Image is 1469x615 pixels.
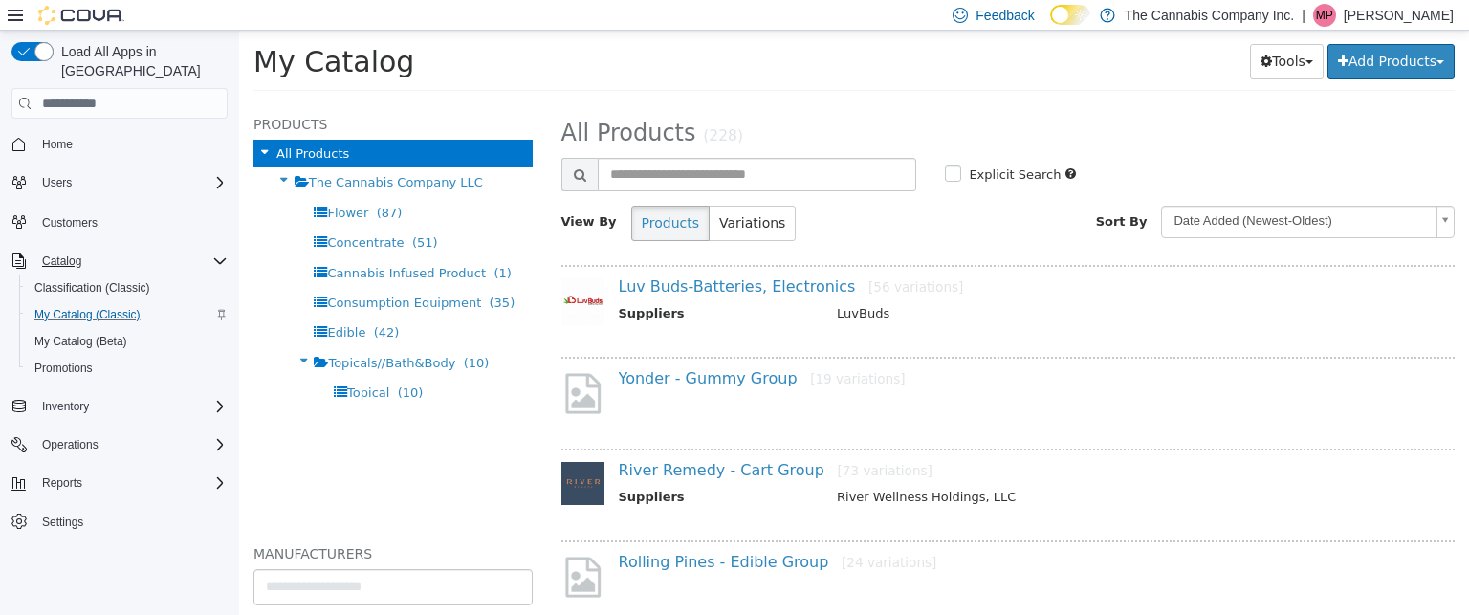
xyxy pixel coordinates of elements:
button: Add Products [1088,13,1216,49]
nav: Complex example [11,122,228,585]
a: Customers [34,211,105,234]
span: Promotions [27,357,228,380]
a: Date Added (Newest-Oldest) [922,175,1216,208]
span: (51) [173,205,199,219]
span: Customers [42,215,98,231]
a: Settings [34,511,91,534]
button: Operations [4,431,235,458]
span: Reports [42,475,82,491]
span: Cannabis Infused Product [88,235,247,250]
button: Operations [34,433,106,456]
span: Topicals//Bath&Body [89,325,216,340]
span: (10) [225,325,251,340]
span: Settings [34,510,228,534]
td: LuvBuds [583,274,1196,297]
small: [24 variations] [603,524,697,539]
button: Tools [1011,13,1085,49]
span: MP [1316,4,1333,27]
span: Sort By [857,184,909,198]
span: My Catalog (Classic) [34,307,141,322]
span: Load All Apps in [GEOGRAPHIC_DATA] [54,42,228,80]
p: | [1302,4,1305,27]
button: Variations [470,175,557,210]
button: Inventory [34,395,97,418]
div: Mitch Parker [1313,4,1336,27]
th: Suppliers [380,274,584,297]
a: Rolling Pines - Edible Group[24 variations] [380,522,698,540]
img: missing-image.png [322,523,365,570]
button: Users [4,169,235,196]
p: [PERSON_NAME] [1344,4,1454,27]
h5: Products [14,82,294,105]
img: missing-image.png [322,340,365,386]
a: My Catalog (Beta) [27,330,135,353]
button: Customers [4,208,235,235]
span: Catalog [34,250,228,273]
span: View By [322,184,378,198]
button: My Catalog (Beta) [19,328,235,355]
span: My Catalog (Beta) [27,330,228,353]
span: My Catalog (Classic) [27,303,228,326]
span: Flower [88,175,129,189]
span: Edible [88,295,126,309]
span: Customers [34,209,228,233]
button: Home [4,130,235,158]
span: Date Added (Newest-Oldest) [923,176,1190,206]
span: Promotions [34,361,93,376]
span: Home [42,137,73,152]
a: Promotions [27,357,100,380]
span: (1) [254,235,272,250]
span: Operations [42,437,99,452]
span: Feedback [976,6,1034,25]
small: (228) [464,97,504,114]
button: My Catalog (Classic) [19,301,235,328]
span: All Products [322,89,457,116]
span: (10) [159,355,185,369]
button: Classification (Classic) [19,275,235,301]
a: Yonder - Gummy Group[19 variations] [380,339,667,357]
span: Concentrate [88,205,164,219]
button: Reports [34,472,90,494]
span: Users [42,175,72,190]
button: Products [392,175,471,210]
td: River Wellness Holdings, LLC [583,457,1196,481]
a: River Remedy - Cart Group[73 variations] [380,430,693,449]
span: Consumption Equipment [88,265,242,279]
th: Suppliers [380,457,584,481]
a: Classification (Classic) [27,276,158,299]
span: Settings [42,515,83,530]
span: My Catalog [14,14,175,48]
button: Promotions [19,355,235,382]
span: My Catalog (Beta) [34,334,127,349]
img: 150 [322,248,365,296]
button: Inventory [4,393,235,420]
h5: Manufacturers [14,512,294,535]
span: All Products [37,116,110,130]
small: [56 variations] [629,249,724,264]
span: (42) [135,295,161,309]
a: Home [34,133,80,156]
span: Classification (Classic) [34,280,150,296]
input: Dark Mode [1050,5,1090,25]
small: [19 variations] [571,340,666,356]
span: Reports [34,472,228,494]
button: Users [34,171,79,194]
img: 150 [322,431,365,474]
span: Inventory [34,395,228,418]
span: Catalog [42,253,81,269]
button: Reports [4,470,235,496]
label: Explicit Search [725,135,822,154]
img: Cova [38,6,124,25]
span: Inventory [42,399,89,414]
button: Catalog [34,250,89,273]
span: (35) [251,265,276,279]
span: Home [34,132,228,156]
a: My Catalog (Classic) [27,303,148,326]
span: Users [34,171,228,194]
span: The Cannabis Company LLC [70,144,244,159]
p: The Cannabis Company Inc. [1125,4,1294,27]
span: Dark Mode [1050,25,1051,26]
small: [73 variations] [599,432,693,448]
span: Operations [34,433,228,456]
button: Catalog [4,248,235,275]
